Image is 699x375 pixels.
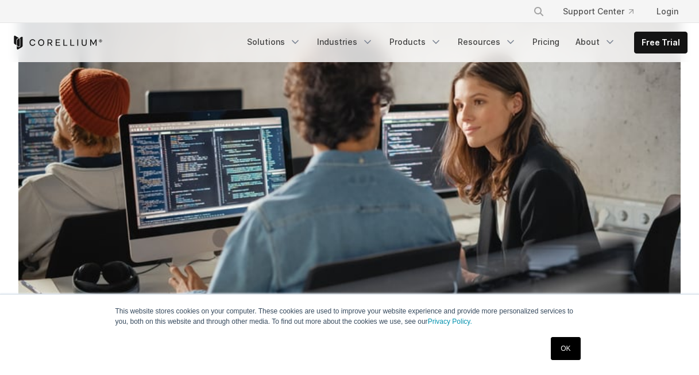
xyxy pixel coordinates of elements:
div: Navigation Menu [240,32,688,53]
a: Solutions [240,32,308,52]
a: About [569,32,623,52]
a: Privacy Policy. [428,317,472,326]
a: Support Center [554,1,643,22]
a: Login [647,1,688,22]
p: This website stores cookies on your computer. These cookies are used to improve your website expe... [115,306,584,327]
a: Products [383,32,449,52]
a: Pricing [526,32,566,52]
a: Resources [451,32,523,52]
button: Search [528,1,549,22]
a: Free Trial [635,32,687,53]
div: Navigation Menu [519,1,688,22]
a: Corellium Home [11,36,103,49]
a: OK [551,337,580,360]
a: Industries [310,32,380,52]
